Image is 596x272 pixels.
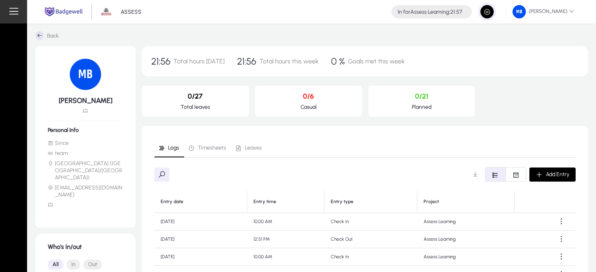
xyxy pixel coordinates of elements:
[99,4,114,19] img: 1.png
[121,9,141,15] p: ASSESS
[67,259,80,270] button: In
[198,145,226,151] span: Timesheets
[154,231,247,248] td: [DATE]
[35,31,59,40] a: Back
[324,231,417,248] td: Check Out
[154,213,247,231] td: [DATE]
[154,248,247,266] td: [DATE]
[424,199,439,205] div: Project
[529,168,576,182] button: Add Entry
[247,231,325,248] td: 12:51 PM
[398,9,462,15] h4: Assess Learning
[151,56,170,67] span: 21:56
[174,58,225,65] span: Total hours [DATE]
[546,171,569,178] span: Add Entry
[168,145,179,151] span: Logs
[348,58,405,65] span: Goals met this week
[417,231,514,248] td: Assess Learning
[450,9,462,15] span: 21:57
[48,184,123,198] li: [EMAIL_ADDRESS][DOMAIN_NAME]
[449,9,450,15] span: :
[48,127,123,133] h6: Personal Info
[506,5,580,19] button: [PERSON_NAME]
[247,191,325,213] th: Entry time
[161,199,183,205] div: Entry date
[237,56,256,67] span: 21:56
[247,248,325,266] td: 10:00 AM
[375,92,469,101] p: 0/21
[485,167,526,182] mat-button-toggle-group: Font Style
[48,150,123,157] li: team
[48,140,123,147] li: Since
[247,213,325,231] td: 10:00 AM
[331,199,411,205] div: Entry type
[70,59,101,90] img: 75.png
[154,139,184,157] a: Logs
[398,9,410,15] span: In for
[417,213,514,231] td: Assess Learning
[331,199,353,205] div: Entry type
[184,139,231,157] a: Timesheets
[48,160,123,181] li: [GEOGRAPHIC_DATA] ([GEOGRAPHIC_DATA]/[GEOGRAPHIC_DATA])
[48,96,123,105] h5: [PERSON_NAME]
[48,259,63,270] button: All
[259,58,319,65] span: Total hours this week
[148,92,243,101] p: 0/27
[324,248,417,266] td: Check In
[148,104,243,110] p: Total leaves
[513,5,526,18] img: 75.png
[161,199,241,205] div: Entry date
[424,199,508,205] div: Project
[324,213,417,231] td: Check In
[331,56,345,67] span: 0 %
[261,104,356,110] p: Casual
[43,6,84,17] img: main.png
[417,248,514,266] td: Assess Learning
[48,243,123,250] h1: Who's In/out
[231,139,267,157] a: Leaves
[375,104,469,110] p: Planned
[83,259,102,270] button: Out
[513,5,574,18] span: [PERSON_NAME]
[245,145,262,151] span: Leaves
[261,92,356,101] p: 0/6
